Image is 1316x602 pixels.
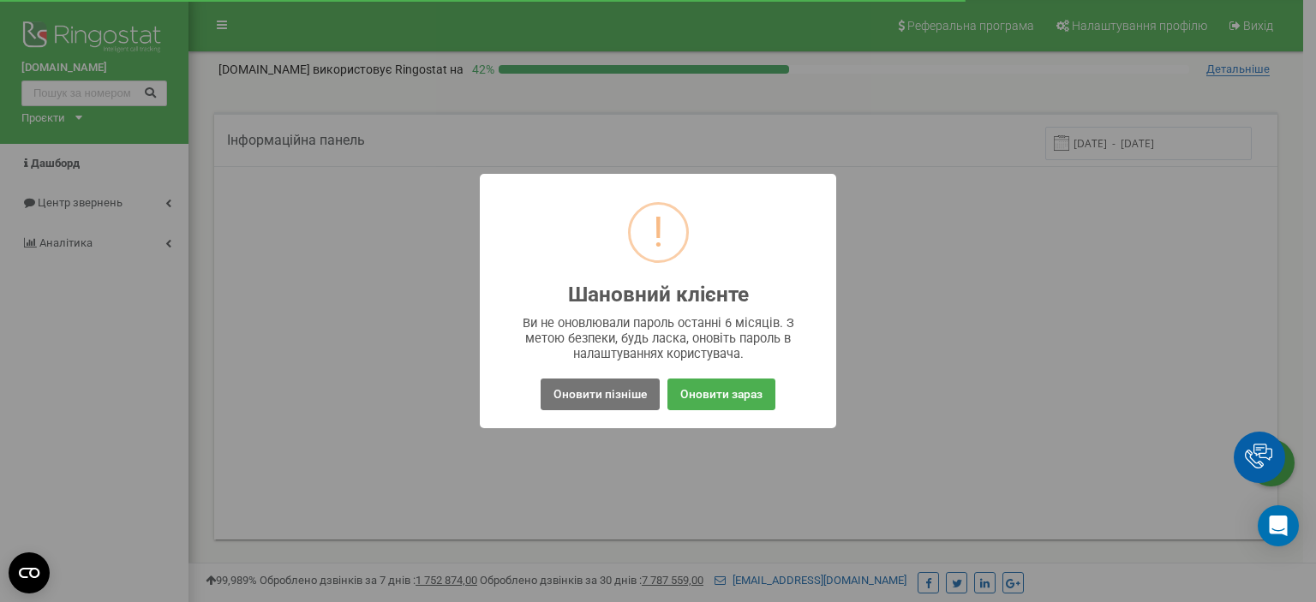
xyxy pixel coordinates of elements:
button: Оновити зараз [667,378,775,410]
div: ! [653,205,664,260]
button: Оновити пізніше [541,378,660,410]
h2: Шановний клієнте [568,283,749,307]
div: Ви не оновлювали пароль останні 6 місяців. З метою безпеки, будь ласка, оновіть пароль в налаштув... [514,315,803,361]
button: Open CMP widget [9,552,50,593]
div: Open Intercom Messenger [1258,505,1299,546]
